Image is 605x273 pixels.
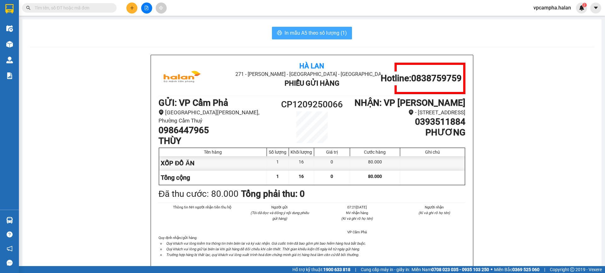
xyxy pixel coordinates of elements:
[570,267,574,272] span: copyright
[241,189,305,199] b: Tổng phải thu: 0
[361,266,410,273] span: Cung cấp máy in - giấy in:
[323,267,350,272] strong: 1900 633 818
[352,150,398,155] div: Cước hàng
[403,204,466,210] li: Người nhận
[277,30,282,36] span: printer
[316,150,348,155] div: Giá trị
[326,229,388,235] li: VP Cẩm Phả
[276,174,279,179] span: 1
[355,266,356,273] span: |
[6,217,13,224] img: warehouse-icon
[314,156,350,170] div: 0
[144,6,149,10] span: file-add
[418,211,450,215] i: (Kí và ghi rõ họ tên)
[6,41,13,48] img: warehouse-icon
[6,57,13,63] img: warehouse-icon
[158,187,239,201] div: Đã thu cước : 80.000
[491,268,493,271] span: ⚪️
[158,110,164,115] span: environment
[350,117,465,127] h1: 0393511884
[126,3,137,14] button: plus
[590,3,601,14] button: caret-down
[326,204,388,210] li: 07:21[DATE]
[158,125,274,136] h1: 0986447965
[582,3,587,7] sup: 2
[35,4,109,11] input: Tìm tên, số ĐT hoặc mã đơn
[579,5,585,11] img: icon-new-feature
[6,72,13,79] img: solution-icon
[156,3,167,14] button: aim
[5,4,14,14] img: logo-vxr
[431,267,489,272] strong: 0708 023 035 - 0935 103 250
[166,253,359,257] i: Trường hợp hàng bị thất lạc, quý khách vui lòng xuất trình hoá đơn chứng minh giá trị hàng hoá là...
[354,98,465,108] b: NHẬN : VP [PERSON_NAME]
[166,241,366,246] i: Quý khách vui lòng kiểm tra thông tin trên biên lai và ký xác nhận. Giá cước trên đã bao gồm phí ...
[512,267,539,272] strong: 0369 525 060
[272,27,352,39] button: printerIn mẫu A5 theo số lượng (1)
[274,98,350,111] h1: CP1209250066
[158,235,465,258] div: Quy định nhận/gửi hàng :
[289,156,314,170] div: 16
[158,136,274,146] h1: THÙY
[350,108,465,117] li: - [STREET_ADDRESS]
[158,108,274,125] li: [GEOGRAPHIC_DATA][PERSON_NAME], Phường Cẩm Thuỷ
[299,62,324,70] b: Hà Lan
[268,150,287,155] div: Số lượng
[593,5,599,11] span: caret-down
[291,150,312,155] div: Khối lượng
[285,29,347,37] span: In mẫu A5 theo số lượng (1)
[171,204,233,210] li: Thông tin NH người nhận tiền thu hộ
[583,3,585,7] span: 2
[544,266,545,273] span: |
[341,216,373,221] i: (Kí và ghi rõ họ tên)
[141,3,152,14] button: file-add
[331,174,333,179] span: 0
[326,210,388,216] li: NV nhận hàng
[130,6,134,10] span: plus
[7,231,13,237] span: question-circle
[412,266,489,273] span: Miền Nam
[350,127,465,138] h1: PHƯƠNG
[158,63,206,94] img: logo.jpg
[494,266,539,273] span: Miền Bắc
[158,98,228,108] b: GỬI : VP Cẩm Phả
[408,110,414,115] span: environment
[6,25,13,32] img: warehouse-icon
[161,150,265,155] div: Tên hàng
[210,70,414,78] li: 271 - [PERSON_NAME] - [GEOGRAPHIC_DATA] - [GEOGRAPHIC_DATA]
[402,150,463,155] div: Ghi chú
[159,156,267,170] div: XỐP ĐỒ ĂN
[368,174,382,179] span: 80.000
[528,4,576,12] span: vpcampha.halan
[299,174,304,179] span: 16
[166,247,360,251] i: Quý khách vui lòng giữ lại biên lai khi gửi hàng để đối chiếu khi cần thiết. Thời gian khiếu kiện...
[161,174,190,181] span: Tổng cộng
[285,79,339,87] b: Phiếu Gửi Hàng
[267,156,289,170] div: 1
[350,156,400,170] div: 80.000
[7,246,13,252] span: notification
[26,6,31,10] span: search
[249,204,311,210] li: Người gửi
[292,266,350,273] span: Hỗ trợ kỹ thuật:
[159,6,163,10] span: aim
[7,260,13,266] span: message
[381,73,462,84] h1: Hotline: 0838759759
[251,211,309,221] i: (Tôi đã đọc và đồng ý nội dung phiếu gửi hàng)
